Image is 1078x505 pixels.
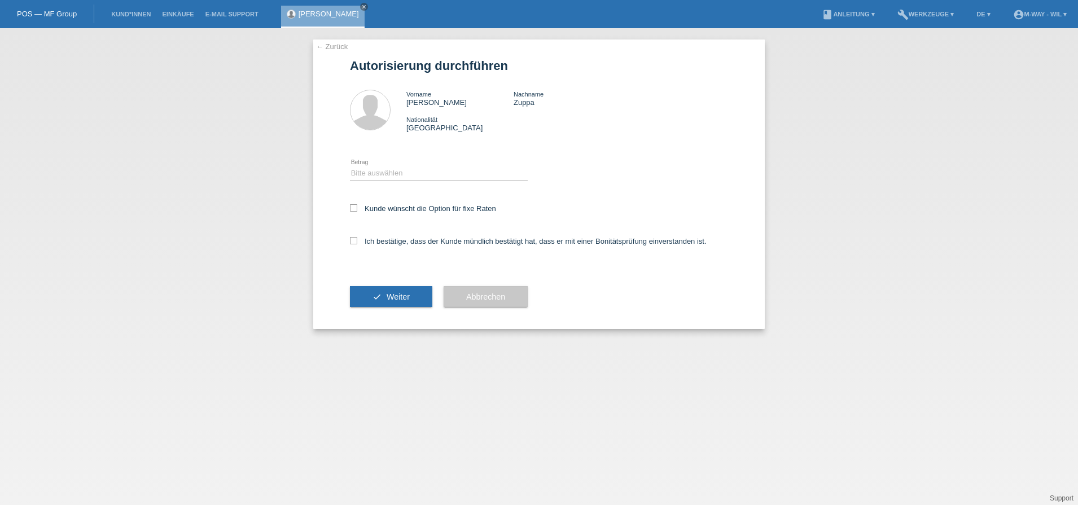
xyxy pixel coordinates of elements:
[106,11,156,17] a: Kund*innen
[316,42,348,51] a: ← Zurück
[361,4,367,10] i: close
[299,10,359,18] a: [PERSON_NAME]
[897,9,909,20] i: build
[406,90,514,107] div: [PERSON_NAME]
[466,292,505,301] span: Abbrechen
[387,292,410,301] span: Weiter
[406,116,437,123] span: Nationalität
[406,115,514,132] div: [GEOGRAPHIC_DATA]
[406,91,431,98] span: Vorname
[514,90,621,107] div: Zuppa
[1013,9,1024,20] i: account_circle
[514,91,544,98] span: Nachname
[373,292,382,301] i: check
[1050,494,1073,502] a: Support
[350,237,707,245] label: Ich bestätige, dass der Kunde mündlich bestätigt hat, dass er mit einer Bonitätsprüfung einversta...
[156,11,199,17] a: Einkäufe
[971,11,996,17] a: DE ▾
[892,11,960,17] a: buildWerkzeuge ▾
[816,11,880,17] a: bookAnleitung ▾
[350,59,728,73] h1: Autorisierung durchführen
[200,11,264,17] a: E-Mail Support
[444,286,528,308] button: Abbrechen
[350,204,496,213] label: Kunde wünscht die Option für fixe Raten
[350,286,432,308] button: check Weiter
[17,10,77,18] a: POS — MF Group
[360,3,368,11] a: close
[1007,11,1072,17] a: account_circlem-way - Wil ▾
[822,9,833,20] i: book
